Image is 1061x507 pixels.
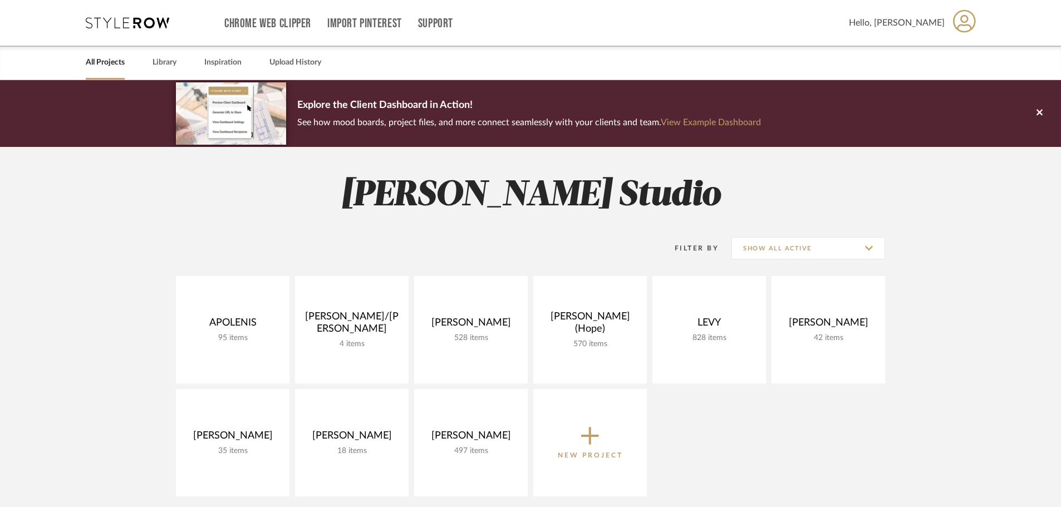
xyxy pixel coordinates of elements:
[297,115,761,130] p: See how mood boards, project files, and more connect seamlessly with your clients and team.
[185,446,281,456] div: 35 items
[423,430,519,446] div: [PERSON_NAME]
[130,175,931,216] h2: [PERSON_NAME] Studio
[185,317,281,333] div: APOLENIS
[327,19,402,28] a: Import Pinterest
[661,317,757,333] div: LEVY
[269,55,321,70] a: Upload History
[849,16,945,29] span: Hello, [PERSON_NAME]
[86,55,125,70] a: All Projects
[542,311,638,339] div: [PERSON_NAME] (Hope)
[153,55,176,70] a: Library
[423,446,519,456] div: 497 items
[418,19,453,28] a: Support
[204,55,242,70] a: Inspiration
[558,450,623,461] p: New Project
[304,311,400,339] div: [PERSON_NAME]/[PERSON_NAME]
[224,19,311,28] a: Chrome Web Clipper
[304,430,400,446] div: [PERSON_NAME]
[423,317,519,333] div: [PERSON_NAME]
[423,333,519,343] div: 528 items
[780,317,876,333] div: [PERSON_NAME]
[297,97,761,115] p: Explore the Client Dashboard in Action!
[660,243,719,254] div: Filter By
[185,430,281,446] div: [PERSON_NAME]
[176,82,286,144] img: d5d033c5-7b12-40c2-a960-1ecee1989c38.png
[304,446,400,456] div: 18 items
[542,339,638,349] div: 570 items
[304,339,400,349] div: 4 items
[661,333,757,343] div: 828 items
[185,333,281,343] div: 95 items
[661,118,761,127] a: View Example Dashboard
[780,333,876,343] div: 42 items
[533,389,647,496] button: New Project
